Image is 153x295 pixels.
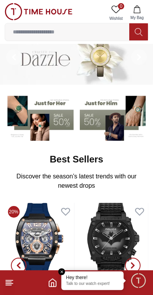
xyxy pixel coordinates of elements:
[126,3,148,23] button: My Bag
[48,278,57,287] a: Home
[79,203,148,281] img: POLICE BATMAN Men's Analog Black Dial Watch - PEWGD0022601
[130,272,147,289] div: Chat Widget
[58,268,65,275] em: Close tooltip
[50,153,103,166] h2: Best Sellers
[127,15,147,21] span: My Bag
[5,93,74,141] img: Women's Watches Banner
[80,93,149,141] img: Men's Watches Banner
[118,3,124,9] span: 0
[5,3,72,20] img: ...
[66,274,119,281] div: Hey there!
[11,172,142,190] p: Discover the season’s latest trends with our newest drops
[66,281,119,287] p: Talk to our watch expert!
[106,16,126,21] span: Wishlist
[106,3,126,23] a: 0Wishlist
[5,203,74,281] img: Tornado Xenith Multifuction Men's Blue Dial Multi Function Watch - T23105-BSNNK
